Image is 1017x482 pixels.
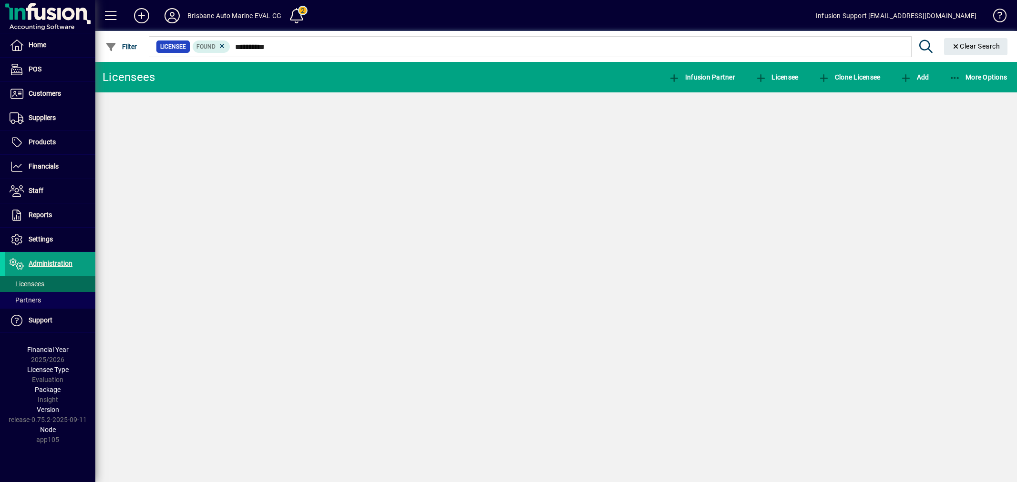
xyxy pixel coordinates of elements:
a: Reports [5,203,95,227]
a: Financials [5,155,95,179]
span: Filter [105,43,137,50]
span: Partners [10,296,41,304]
span: Licensee [755,73,799,81]
span: Licensee Type [27,366,69,373]
span: Staff [29,187,43,194]
button: Licensee [753,69,801,86]
a: Support [5,309,95,332]
a: POS [5,58,95,81]
span: Support [29,316,52,324]
span: Node [40,426,56,433]
span: Home [29,41,46,49]
span: Settings [29,235,53,243]
span: Infusion Partner [668,73,735,81]
a: Knowledge Base [986,2,1005,33]
span: Products [29,138,56,146]
button: Add [126,7,157,24]
span: Financials [29,162,59,170]
div: Infusion Support [EMAIL_ADDRESS][DOMAIN_NAME] [816,8,976,23]
button: More Options [947,69,1010,86]
span: Licensees [10,280,44,288]
a: Partners [5,292,95,308]
a: Settings [5,228,95,251]
button: Profile [157,7,187,24]
a: Licensees [5,276,95,292]
button: Filter [103,38,140,55]
span: Clear Search [952,42,1000,50]
a: Staff [5,179,95,203]
span: Suppliers [29,114,56,121]
button: Infusion Partner [666,69,738,86]
span: Financial Year [27,346,69,353]
button: Clear [944,38,1008,55]
span: Found [196,43,216,50]
div: Licensees [103,70,155,85]
span: Package [35,386,61,393]
span: Clone Licensee [818,73,880,81]
span: Customers [29,90,61,97]
button: Clone Licensee [816,69,883,86]
a: Suppliers [5,106,95,130]
a: Products [5,131,95,154]
span: POS [29,65,41,73]
span: Administration [29,260,72,267]
span: Add [900,73,929,81]
a: Home [5,33,95,57]
div: Brisbane Auto Marine EVAL CG [187,8,281,23]
button: Add [898,69,931,86]
mat-chip: Found Status: Found [193,40,230,53]
span: Licensee [160,42,186,51]
span: Reports [29,211,52,219]
span: More Options [949,73,1007,81]
a: Customers [5,82,95,106]
span: Version [37,406,59,413]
